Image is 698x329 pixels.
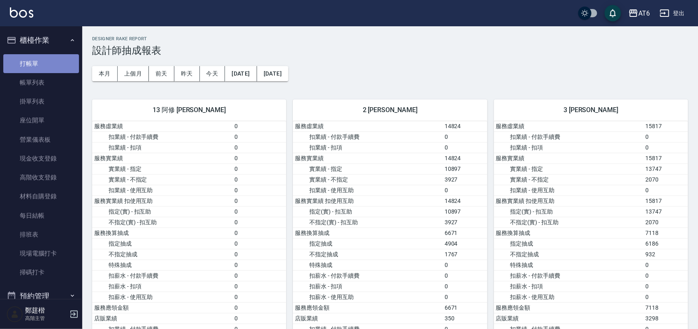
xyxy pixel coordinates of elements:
[92,142,233,153] td: 扣業績 - 扣項
[443,270,487,281] td: 0
[102,106,276,114] span: 13 阿修 [PERSON_NAME]
[494,260,644,270] td: 特殊抽成
[494,121,644,132] td: 服務虛業績
[118,66,149,81] button: 上個月
[643,163,688,174] td: 13747
[233,142,287,153] td: 0
[293,313,443,324] td: 店販業績
[643,206,688,217] td: 13747
[293,270,443,281] td: 扣薪水 - 付款手續費
[638,8,650,18] div: AT6
[293,260,443,270] td: 特殊抽成
[3,30,79,51] button: 櫃檯作業
[494,185,644,196] td: 扣業績 - 使用互助
[293,249,443,260] td: 不指定抽成
[443,249,487,260] td: 1767
[643,185,688,196] td: 0
[3,111,79,130] a: 座位開單
[174,66,200,81] button: 昨天
[443,302,487,313] td: 6671
[92,313,233,324] td: 店販業績
[643,313,688,324] td: 3298
[92,121,233,132] td: 服務虛業績
[92,238,233,249] td: 指定抽成
[643,174,688,185] td: 2070
[3,285,79,307] button: 預約管理
[233,249,287,260] td: 0
[656,6,688,21] button: 登出
[92,174,233,185] td: 實業績 - 不指定
[643,260,688,270] td: 0
[92,206,233,217] td: 指定(實) - 扣互助
[443,313,487,324] td: 350
[293,131,443,142] td: 扣業績 - 付款手續費
[443,292,487,302] td: 0
[233,185,287,196] td: 0
[643,281,688,292] td: 0
[25,306,67,315] h5: 鄭莛楷
[643,249,688,260] td: 932
[643,270,688,281] td: 0
[149,66,174,81] button: 前天
[643,292,688,302] td: 0
[443,131,487,142] td: 0
[92,66,118,81] button: 本月
[233,217,287,228] td: 0
[3,244,79,263] a: 現場電腦打卡
[92,163,233,174] td: 實業績 - 指定
[10,7,33,18] img: Logo
[643,228,688,238] td: 7118
[643,131,688,142] td: 0
[293,142,443,153] td: 扣業績 - 扣項
[643,238,688,249] td: 6186
[293,153,443,163] td: 服務實業績
[504,106,678,114] span: 3 [PERSON_NAME]
[233,313,287,324] td: 0
[3,225,79,244] a: 排班表
[293,217,443,228] td: 不指定(實) - 扣互助
[643,196,688,206] td: 15817
[92,196,233,206] td: 服務實業績 扣使用互助
[605,5,621,21] button: save
[293,292,443,302] td: 扣薪水 - 使用互助
[293,121,443,132] td: 服務虛業績
[233,121,287,132] td: 0
[92,281,233,292] td: 扣薪水 - 扣項
[494,228,644,238] td: 服務換算抽成
[494,196,644,206] td: 服務實業績 扣使用互助
[233,163,287,174] td: 0
[494,206,644,217] td: 指定(實) - 扣互助
[494,302,644,313] td: 服務應領金額
[293,281,443,292] td: 扣薪水 - 扣項
[443,260,487,270] td: 0
[233,196,287,206] td: 0
[233,292,287,302] td: 0
[443,153,487,163] td: 14824
[293,163,443,174] td: 實業績 - 指定
[3,206,79,225] a: 每日結帳
[92,260,233,270] td: 特殊抽成
[3,73,79,92] a: 帳單列表
[443,281,487,292] td: 0
[233,153,287,163] td: 0
[233,228,287,238] td: 0
[92,131,233,142] td: 扣業績 - 付款手續費
[494,313,644,324] td: 店販業績
[625,5,653,22] button: AT6
[293,302,443,313] td: 服務應領金額
[92,45,688,56] h3: 設計師抽成報表
[233,281,287,292] td: 0
[233,238,287,249] td: 0
[443,185,487,196] td: 0
[92,36,688,41] h2: Designer Rake Report
[494,249,644,260] td: 不指定抽成
[443,238,487,249] td: 4904
[3,149,79,168] a: 現金收支登錄
[233,302,287,313] td: 0
[494,174,644,185] td: 實業績 - 不指定
[233,131,287,142] td: 0
[3,130,79,149] a: 營業儀表板
[293,228,443,238] td: 服務換算抽成
[494,163,644,174] td: 實業績 - 指定
[233,174,287,185] td: 0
